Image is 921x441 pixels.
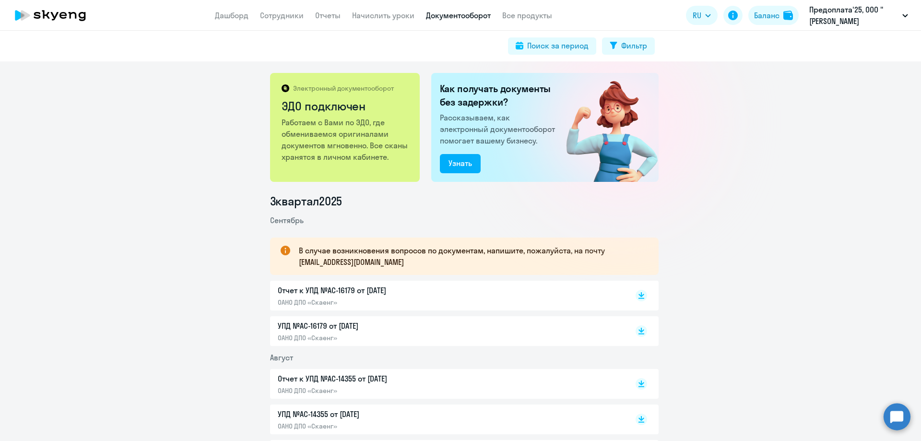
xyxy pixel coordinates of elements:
p: Отчет к УПД №AC-14355 от [DATE] [278,373,479,384]
p: Электронный документооборот [293,84,394,93]
p: Рассказываем, как электронный документооборот помогает вашему бизнесу. [440,112,559,146]
span: Сентябрь [270,215,304,225]
a: Сотрудники [260,11,304,20]
a: Документооборот [426,11,491,20]
button: RU [686,6,718,25]
span: RU [693,10,701,21]
button: Узнать [440,154,481,173]
img: balance [783,11,793,20]
a: УПД №AC-14355 от [DATE]ОАНО ДПО «Скаенг» [278,408,615,430]
p: Предоплата'25, ООО "[PERSON_NAME] РАМЕНСКОЕ" [809,4,898,27]
a: Отчет к УПД №AC-14355 от [DATE]ОАНО ДПО «Скаенг» [278,373,615,395]
a: Все продукты [502,11,552,20]
p: УПД №AC-16179 от [DATE] [278,320,479,332]
h2: Как получать документы без задержки? [440,82,559,109]
button: Фильтр [602,37,655,55]
p: Отчет к УПД №AC-16179 от [DATE] [278,285,479,296]
button: Балансbalance [748,6,799,25]
p: ОАНО ДПО «Скаенг» [278,386,479,395]
span: Август [270,353,293,362]
p: ОАНО ДПО «Скаенг» [278,334,479,342]
div: Поиск за период [527,40,589,51]
p: Работаем с Вами по ЭДО, где обмениваемся оригиналами документов мгновенно. Все сканы хранятся в л... [282,117,410,163]
li: 3 квартал 2025 [270,193,659,209]
img: connected [551,73,659,182]
a: УПД №AC-16179 от [DATE]ОАНО ДПО «Скаенг» [278,320,615,342]
h2: ЭДО подключен [282,98,410,114]
p: УПД №AC-14355 от [DATE] [278,408,479,420]
p: ОАНО ДПО «Скаенг» [278,298,479,307]
a: Дашборд [215,11,248,20]
a: Отчеты [315,11,341,20]
div: Баланс [754,10,779,21]
div: Узнать [449,157,472,169]
div: Фильтр [621,40,647,51]
button: Предоплата'25, ООО "[PERSON_NAME] РАМЕНСКОЕ" [804,4,913,27]
button: Поиск за период [508,37,596,55]
p: ОАНО ДПО «Скаенг» [278,422,479,430]
p: В случае возникновения вопросов по документам, напишите, пожалуйста, на почту [EMAIL_ADDRESS][DOM... [299,245,641,268]
a: Начислить уроки [352,11,414,20]
a: Отчет к УПД №AC-16179 от [DATE]ОАНО ДПО «Скаенг» [278,285,615,307]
